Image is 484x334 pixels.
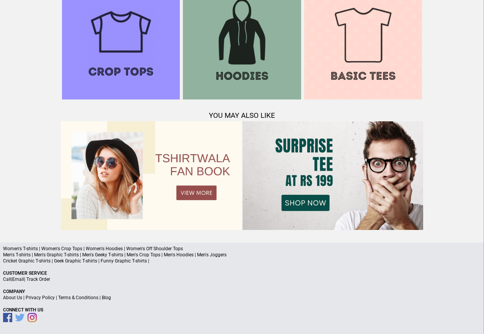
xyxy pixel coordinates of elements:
[3,295,22,300] a: About Us
[3,277,11,282] a: Call
[3,270,481,276] p: Customer Service
[102,295,111,300] a: Blog
[26,277,50,282] a: Track Order
[58,295,98,300] a: Terms & Conditions
[3,288,481,295] p: Company
[3,295,481,301] p: | | |
[3,258,481,264] p: Cricket Graphic T-shirts | Geek Graphic T-shirts | Funny Graphic T-shirts |
[3,246,481,252] p: Women's T-shirts | Women's Crop Tops | Women's Hoodies | Women's Off Shoulder Tops
[209,111,275,120] span: YOU MAY ALSO LIKE
[12,277,24,282] a: Email
[26,295,55,300] a: Privacy Policy
[3,276,481,282] p: | |
[3,252,481,258] p: Men's T-shirts | Men's Graphic T-shirts | Men's Geeky T-shirts | Men's Crop Tops | Men's Hoodies ...
[3,307,481,313] p: Connect With Us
